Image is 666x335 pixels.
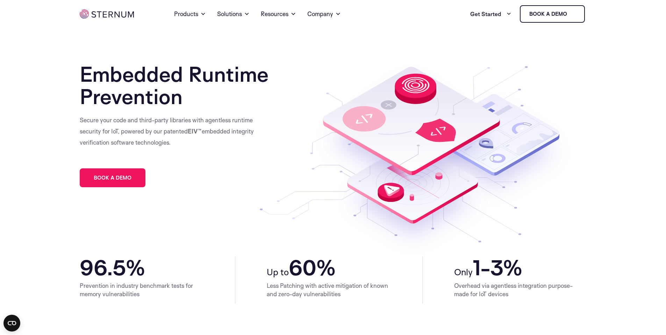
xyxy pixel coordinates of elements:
[174,1,206,27] a: Products
[217,1,250,27] a: Solutions
[80,115,255,148] p: Secure your code and third-party libraries with agentless runtime security for IoT, powered by ou...
[80,282,204,298] p: Prevention in industry benchmark tests for memory vulnerabilities
[454,256,587,279] h2: 1-3%
[267,256,391,279] h2: 60%
[261,1,296,27] a: Resources
[80,63,282,108] h1: Embedded Runtime Prevention
[520,5,585,23] a: Book a demo
[80,9,134,19] img: sternum iot
[470,7,511,21] a: Get Started
[188,128,202,135] b: EIV™
[570,11,575,17] img: sternum iot
[454,282,587,298] p: Overhead via agentless integration purpose-made for IoT devices
[267,266,289,277] span: Up to
[260,63,574,256] img: Runtime Protection
[80,168,145,187] a: Book a demo
[267,282,391,298] p: Less Patching with active mitigation of known and zero-day vulnerabilities
[307,1,341,27] a: Company
[80,256,204,279] h2: 96.5%
[94,175,131,180] span: Book a demo
[454,266,473,277] span: Only
[3,315,20,332] button: Open CMP widget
